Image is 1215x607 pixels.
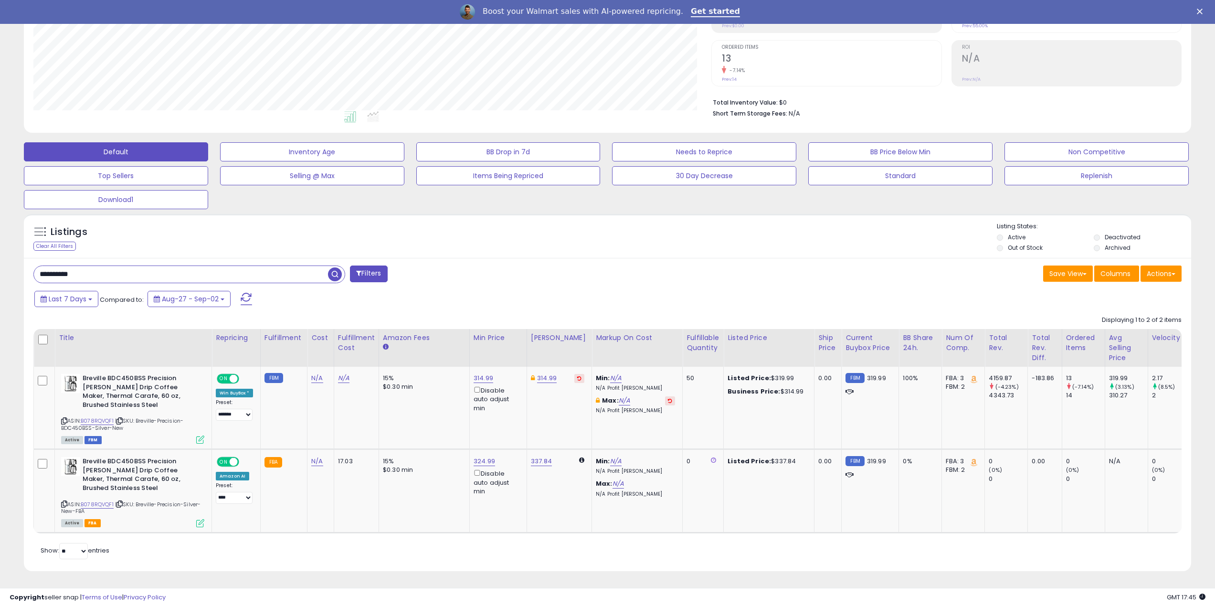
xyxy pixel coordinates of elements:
small: FBM [264,373,283,383]
div: Title [59,333,208,343]
button: Needs to Reprice [612,142,796,161]
th: The percentage added to the cost of goods (COGS) that forms the calculator for Min & Max prices. [592,329,683,367]
button: Replenish [1004,166,1189,185]
a: N/A [613,479,624,489]
div: Ship Price [818,333,837,353]
div: Total Rev. Diff. [1032,333,1057,363]
p: Listing States: [997,222,1191,231]
div: $314.99 [728,387,807,396]
div: [PERSON_NAME] [531,333,588,343]
div: 15% [383,457,462,466]
div: 0.00 [1032,457,1054,466]
button: Inventory Age [220,142,404,161]
div: seller snap | | [10,593,166,602]
div: Fulfillment [264,333,303,343]
b: Min: [596,373,610,383]
span: Compared to: [100,295,144,304]
p: N/A Profit [PERSON_NAME] [596,385,675,392]
span: N/A [789,109,800,118]
label: Out of Stock [1008,244,1043,252]
b: Breville BDC450BSS Precision [PERSON_NAME] Drip Coffee Maker, Thermal Carafe, 60 oz, Brushed Stai... [83,457,199,495]
span: OFF [238,458,253,466]
b: Listed Price: [728,457,771,466]
div: Amazon Fees [383,333,465,343]
small: FBM [845,456,864,466]
div: BB Share 24h. [903,333,938,353]
a: B078RQVQF1 [81,417,114,425]
button: Items Being Repriced [416,166,601,185]
p: N/A Profit [PERSON_NAME] [596,407,675,414]
a: N/A [619,396,630,405]
b: Max: [596,479,613,488]
div: FBA: 3 [946,457,977,466]
div: Markup on Cost [596,333,678,343]
div: 310.27 [1109,391,1148,400]
a: N/A [311,457,323,466]
div: Total Rev. [989,333,1024,353]
div: Min Price [474,333,523,343]
div: Current Buybox Price [845,333,895,353]
i: This overrides the store level Dynamic Max Price for this listing [531,375,535,381]
small: Prev: 55.00% [962,23,988,29]
div: FBM: 2 [946,383,977,391]
div: $0.30 min [383,466,462,474]
div: 0% [903,457,934,466]
div: N/A [1109,457,1141,466]
b: Business Price: [728,387,780,396]
span: FBA [85,519,101,527]
button: Top Sellers [24,166,208,185]
div: Repricing [216,333,256,343]
div: Avg Selling Price [1109,333,1144,363]
div: Num of Comp. [946,333,981,353]
div: 0.00 [818,457,834,466]
div: Disable auto adjust min [474,468,519,496]
a: Terms of Use [82,593,122,602]
div: -183.86 [1032,374,1054,383]
span: ROI [962,45,1181,50]
button: Actions [1141,266,1182,282]
b: Min: [596,457,610,466]
a: Get started [691,7,740,17]
b: Listed Price: [728,373,771,383]
div: 2.17 [1152,374,1191,383]
strong: Copyright [10,593,44,602]
p: N/A Profit [PERSON_NAME] [596,491,675,498]
a: 314.99 [537,373,557,383]
div: 0 [1066,475,1105,483]
div: 0 [989,457,1027,466]
span: Last 7 Days [49,294,86,304]
img: 41Ja26jZ2jL._SL40_.jpg [61,457,80,476]
div: Clear All Filters [33,242,76,251]
div: 14 [1066,391,1105,400]
button: BB Price Below Min [808,142,993,161]
small: (-7.14%) [1072,383,1094,391]
button: BB Drop in 7d [416,142,601,161]
span: 319.99 [867,373,886,383]
span: ON [218,375,230,383]
a: N/A [610,373,622,383]
div: Win BuyBox * [216,389,253,397]
div: Close [1197,9,1206,14]
div: $319.99 [728,374,807,383]
a: 337.84 [531,457,552,466]
b: Breville BDC450BSS Precision [PERSON_NAME] Drip Coffee Maker, Thermal Carafe, 60 oz, Brushed Stai... [83,374,199,412]
div: 0 [1066,457,1105,466]
button: Filters [350,266,387,282]
div: 0 [989,475,1027,483]
div: 0 [1152,475,1191,483]
span: All listings currently available for purchase on Amazon [61,519,83,527]
h5: Listings [51,225,87,239]
div: FBA: 3 [946,374,977,383]
h2: N/A [962,53,1181,66]
div: 100% [903,374,934,383]
div: 4343.73 [989,391,1027,400]
a: Privacy Policy [124,593,166,602]
button: Selling @ Max [220,166,404,185]
small: (8.5%) [1158,383,1175,391]
a: N/A [311,373,323,383]
small: -7.14% [726,67,745,74]
small: FBM [845,373,864,383]
button: Default [24,142,208,161]
span: OFF [238,375,253,383]
button: Columns [1094,266,1139,282]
